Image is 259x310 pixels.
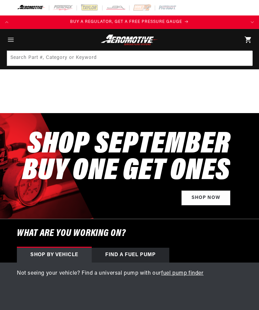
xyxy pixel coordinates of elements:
button: Translation missing: en.sections.announcements.next_announcement [246,15,259,29]
h2: SHOP SEPTEMBER BUY ONE GET ONES [22,132,230,185]
div: Announcement [13,19,246,25]
p: Not seeing your vehicle? Find a universal pump with our [17,269,242,278]
span: BUY A REGULATOR, GET A FREE PRESSURE GAUGE [70,20,182,24]
img: Aeromotive [99,34,159,45]
button: Search Part #, Category or Keyword [237,51,252,66]
input: Search Part #, Category or Keyword [7,51,253,66]
div: 1 of 4 [13,19,246,25]
div: Find a Fuel Pump [92,248,169,263]
a: Shop Now [181,191,230,206]
a: BUY A REGULATOR, GET A FREE PRESSURE GAUGE [13,19,246,25]
div: Shop by vehicle [17,248,92,263]
a: fuel pump finder [161,271,204,276]
summary: Menu [3,29,18,50]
